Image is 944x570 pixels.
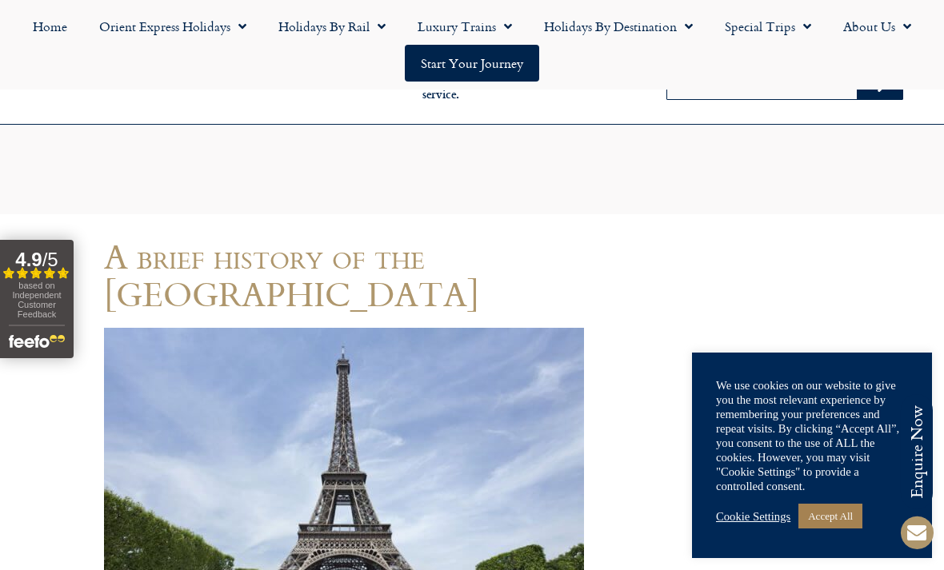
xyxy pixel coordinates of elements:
nav: Menu [8,8,936,82]
a: Start your Journey [405,45,539,82]
a: Cookie Settings [716,509,790,524]
a: Special Trips [709,8,827,45]
a: Home [17,8,83,45]
a: Holidays by Rail [262,8,402,45]
a: Orient Express Holidays [83,8,262,45]
a: About Us [827,8,927,45]
div: We use cookies on our website to give you the most relevant experience by remembering your prefer... [716,378,908,493]
a: Accept All [798,504,862,528]
h6: [DATE] to [DATE] 9am – 5pm Outside of these times please leave a message on our 24/7 enquiry serv... [256,57,626,102]
a: Holidays by Destination [528,8,709,45]
a: Luxury Trains [402,8,528,45]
